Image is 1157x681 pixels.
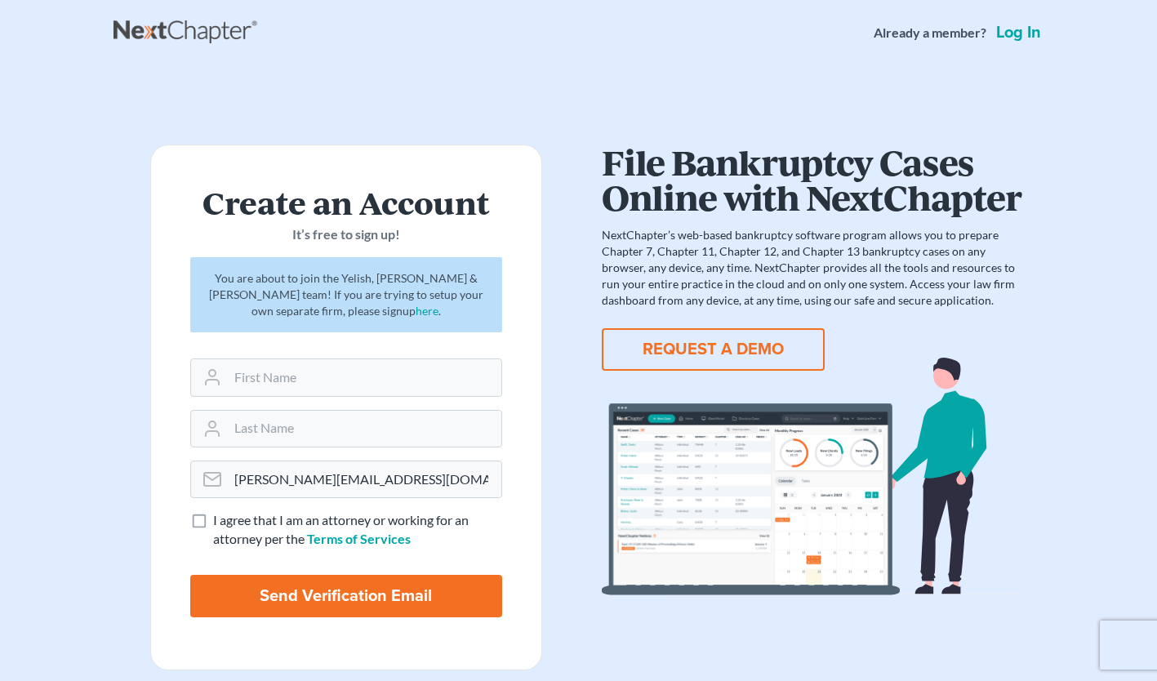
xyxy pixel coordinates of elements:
[228,411,501,447] input: Last Name
[213,512,469,546] span: I agree that I am an attorney or working for an attorney per the
[993,24,1044,41] a: Log in
[874,24,986,42] strong: Already a member?
[416,304,438,318] a: here
[228,359,501,395] input: First Name
[228,461,501,497] input: Email Address
[307,531,411,546] a: Terms of Services
[190,225,502,244] p: It’s free to sign up!
[190,575,502,617] input: Send Verification Email
[602,328,825,371] button: REQUEST A DEMO
[602,145,1021,214] h1: File Bankruptcy Cases Online with NextChapter
[190,257,502,332] div: You are about to join the Yelish, [PERSON_NAME] & [PERSON_NAME] team! If you are trying to setup ...
[602,358,1021,595] img: dashboard-867a026336fddd4d87f0941869007d5e2a59e2bc3a7d80a2916e9f42c0117099.svg
[190,185,502,219] h2: Create an Account
[602,227,1021,309] p: NextChapter’s web-based bankruptcy software program allows you to prepare Chapter 7, Chapter 11, ...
